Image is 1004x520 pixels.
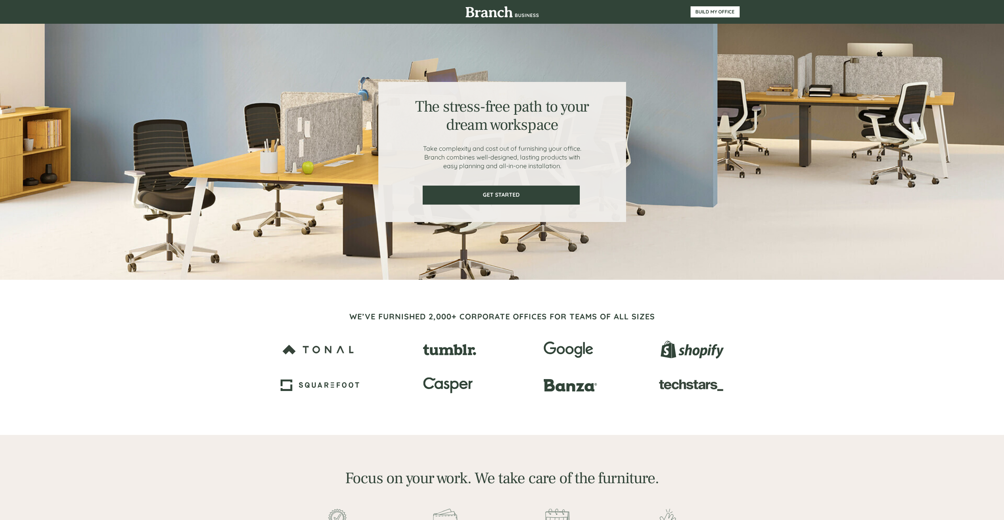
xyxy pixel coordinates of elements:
[415,97,589,135] span: The stress-free path to your dream workspace
[349,311,655,321] span: WE’VE FURNISHED 2,000+ CORPORATE OFFICES FOR TEAMS OF ALL SIZES
[423,144,581,170] span: Take complexity and cost out of furnishing your office. Branch combines well-designed, lasting pr...
[691,9,740,15] span: BUILD MY OFFICE
[345,468,659,488] span: Focus on your work. We take care of the furniture.
[691,6,740,17] a: BUILD MY OFFICE
[423,186,580,205] a: GET STARTED
[423,192,579,198] span: GET STARTED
